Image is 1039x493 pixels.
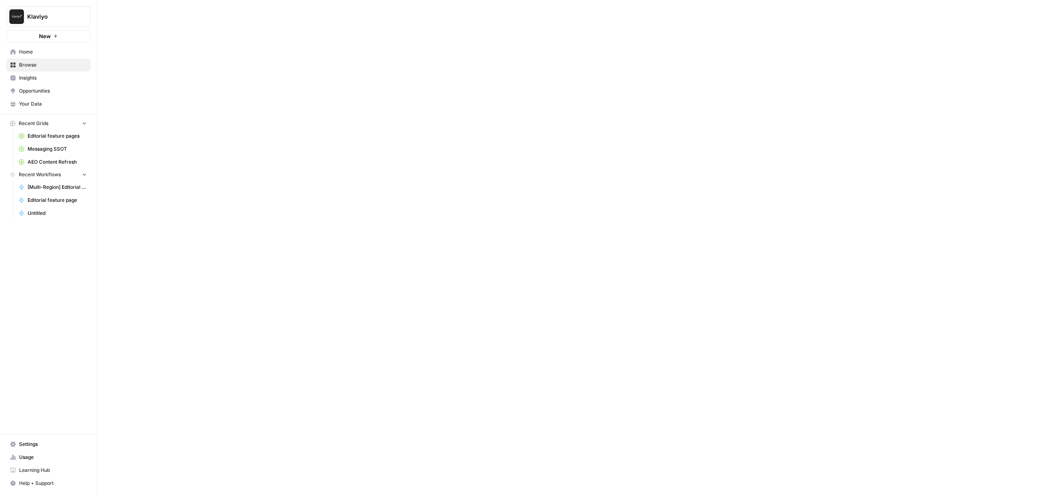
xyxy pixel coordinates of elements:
[19,480,87,487] span: Help + Support
[19,441,87,448] span: Settings
[6,58,91,71] a: Browse
[28,210,87,217] span: Untitled
[9,9,24,24] img: Klaviyo Logo
[6,169,91,181] button: Recent Workflows
[19,100,87,108] span: Your Data
[28,197,87,204] span: Editorial feature page
[19,120,48,127] span: Recent Grids
[6,477,91,490] button: Help + Support
[6,6,91,27] button: Workspace: Klaviyo
[6,451,91,464] a: Usage
[27,13,76,21] span: Klaviyo
[39,32,51,40] span: New
[15,207,91,220] a: Untitled
[19,87,87,95] span: Opportunities
[6,71,91,84] a: Insights
[6,30,91,42] button: New
[19,171,61,178] span: Recent Workflows
[15,143,91,156] a: Messaging SSOT
[6,84,91,97] a: Opportunities
[19,61,87,69] span: Browse
[28,132,87,140] span: Editorial feature pages
[6,45,91,58] a: Home
[28,158,87,166] span: AEO Content Refresh
[19,467,87,474] span: Learning Hub
[6,438,91,451] a: Settings
[19,48,87,56] span: Home
[19,74,87,82] span: Insights
[28,184,87,191] span: [Multi-Region] Editorial feature page
[6,97,91,110] a: Your Data
[15,156,91,169] a: AEO Content Refresh
[15,181,91,194] a: [Multi-Region] Editorial feature page
[6,117,91,130] button: Recent Grids
[19,454,87,461] span: Usage
[15,194,91,207] a: Editorial feature page
[15,130,91,143] a: Editorial feature pages
[6,464,91,477] a: Learning Hub
[28,145,87,153] span: Messaging SSOT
